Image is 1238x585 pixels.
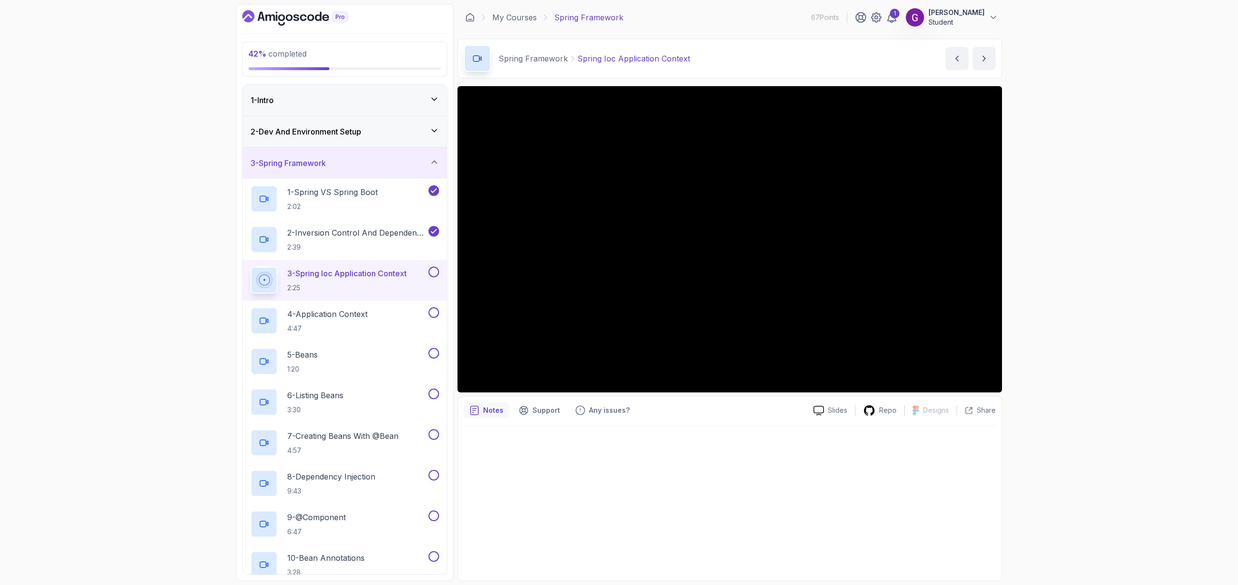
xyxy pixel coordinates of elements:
[806,405,855,416] a: Slides
[977,405,996,415] p: Share
[251,551,439,578] button: 10-Bean Annotations3:28
[287,186,378,198] p: 1 - Spring VS Spring Boot
[945,47,969,70] button: previous content
[287,446,398,455] p: 4:57
[243,148,447,179] button: 3-Spring Framework
[928,17,985,27] p: Student
[570,403,635,418] button: Feedback button
[287,527,346,537] p: 6:47
[249,49,266,59] span: 42 %
[242,10,370,26] a: Dashboard
[287,430,398,442] p: 7 - Creating Beans With @Bean
[483,405,503,415] p: Notes
[890,9,899,18] div: 1
[513,403,566,418] button: Support button
[251,185,439,212] button: 1-Spring VS Spring Boot2:02
[457,86,1002,392] iframe: 3 - Spring IoC Application Context
[287,552,365,564] p: 10 - Bean Annotations
[855,405,904,417] a: Repo
[973,47,996,70] button: next content
[251,510,439,538] button: 9-@Component6:47
[251,348,439,375] button: 5-Beans1:20
[287,405,343,415] p: 3:30
[249,49,307,59] span: completed
[251,470,439,497] button: 8-Dependency Injection9:43
[287,349,318,360] p: 5 - Beans
[886,12,898,23] a: 1
[287,471,375,482] p: 8 - Dependency Injection
[287,202,378,211] p: 2:02
[464,403,509,418] button: notes button
[251,94,274,106] h3: 1 - Intro
[251,126,361,137] h3: 2 - Dev And Environment Setup
[492,12,537,23] a: My Courses
[957,405,996,415] button: Share
[251,389,439,416] button: 6-Listing Beans3:30
[499,53,568,64] p: Spring Framework
[928,8,985,17] p: [PERSON_NAME]
[287,511,346,523] p: 9 - @Component
[287,390,343,401] p: 6 - Listing Beans
[251,226,439,253] button: 2-Inversion Control And Dependency Injection2:39
[287,268,407,279] p: 3 - Spring Ioc Application Context
[554,12,623,23] p: Spring Framework
[251,307,439,334] button: 4-Application Context4:47
[923,405,949,415] p: Designs
[879,405,897,415] p: Repo
[287,568,365,577] p: 3:28
[243,85,447,116] button: 1-Intro
[532,405,560,415] p: Support
[287,364,318,374] p: 1:20
[811,13,839,22] p: 67 Points
[287,324,368,333] p: 4:47
[287,227,427,239] p: 2 - Inversion Control And Dependency Injection
[589,405,630,415] p: Any issues?
[243,116,447,147] button: 2-Dev And Environment Setup
[251,267,439,294] button: 3-Spring Ioc Application Context2:25
[577,53,690,64] p: Spring Ioc Application Context
[251,157,326,169] h3: 3 - Spring Framework
[465,13,475,22] a: Dashboard
[287,308,368,320] p: 4 - Application Context
[287,283,407,293] p: 2:25
[287,486,375,496] p: 9:43
[906,8,924,27] img: user profile image
[251,429,439,456] button: 7-Creating Beans With @Bean4:57
[905,8,998,27] button: user profile image[PERSON_NAME]Student
[828,405,847,415] p: Slides
[287,242,427,252] p: 2:39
